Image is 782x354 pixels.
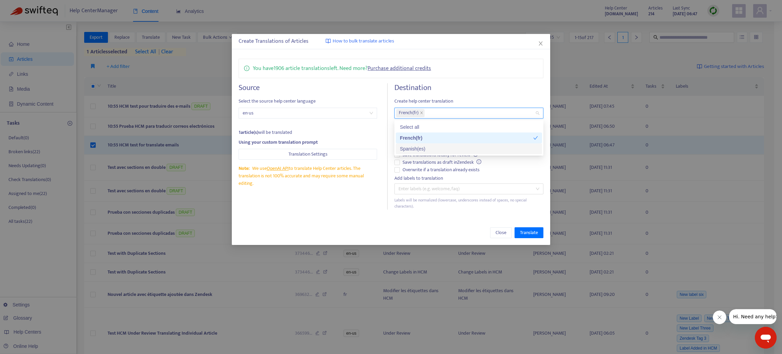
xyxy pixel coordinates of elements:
a: OpenAI API [267,164,289,172]
div: Using your custom translation prompt [239,139,377,146]
a: Purchase additional credits [368,64,431,73]
div: We use to translate Help Center articles. The translation is not 100% accurate and may require so... [239,165,377,187]
span: info-circle [244,64,249,71]
span: Translation Settings [288,151,328,158]
span: Save translations as draft in Zendesk [400,159,484,166]
div: will be translated [239,129,377,136]
span: info-circle [477,159,481,164]
span: Note: [239,164,249,172]
span: Translate [520,229,538,236]
button: Close [537,40,544,47]
span: How to bulk translate articles [333,37,394,45]
a: How to bulk translate articles [325,37,394,45]
div: Labels will be normalized (lowercase, underscores instead of spaces, no special characters). [394,197,543,210]
iframe: Message from company [729,309,777,324]
span: Overwrite if a translation already exists [400,166,482,174]
div: French ( fr ) [400,134,533,142]
iframe: Button to launch messaging window [755,327,777,349]
iframe: Close message [713,311,726,324]
span: Select the source help center language [239,98,377,105]
h4: Destination [394,83,543,92]
span: check [533,136,538,140]
span: French ( fr ) [399,109,418,117]
div: Select all [396,122,542,132]
div: Create Translations of Articles [239,37,543,46]
button: Close [490,227,512,238]
p: You have 1906 article translations left. Need more? [253,64,431,73]
button: Translate [515,227,543,238]
div: Select all [400,123,538,131]
img: image-link [325,38,331,44]
span: close [420,111,423,115]
span: en-us [243,108,373,118]
span: Hi. Need any help? [4,5,49,10]
strong: 1 article(s) [239,128,258,136]
span: Close [496,229,506,236]
div: Spanish ( es ) [400,145,538,153]
h4: Source [239,83,377,92]
div: Add labels to translation [394,175,543,182]
span: close [538,41,543,46]
button: Translation Settings [239,149,377,160]
span: Create help center translation [394,98,543,105]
